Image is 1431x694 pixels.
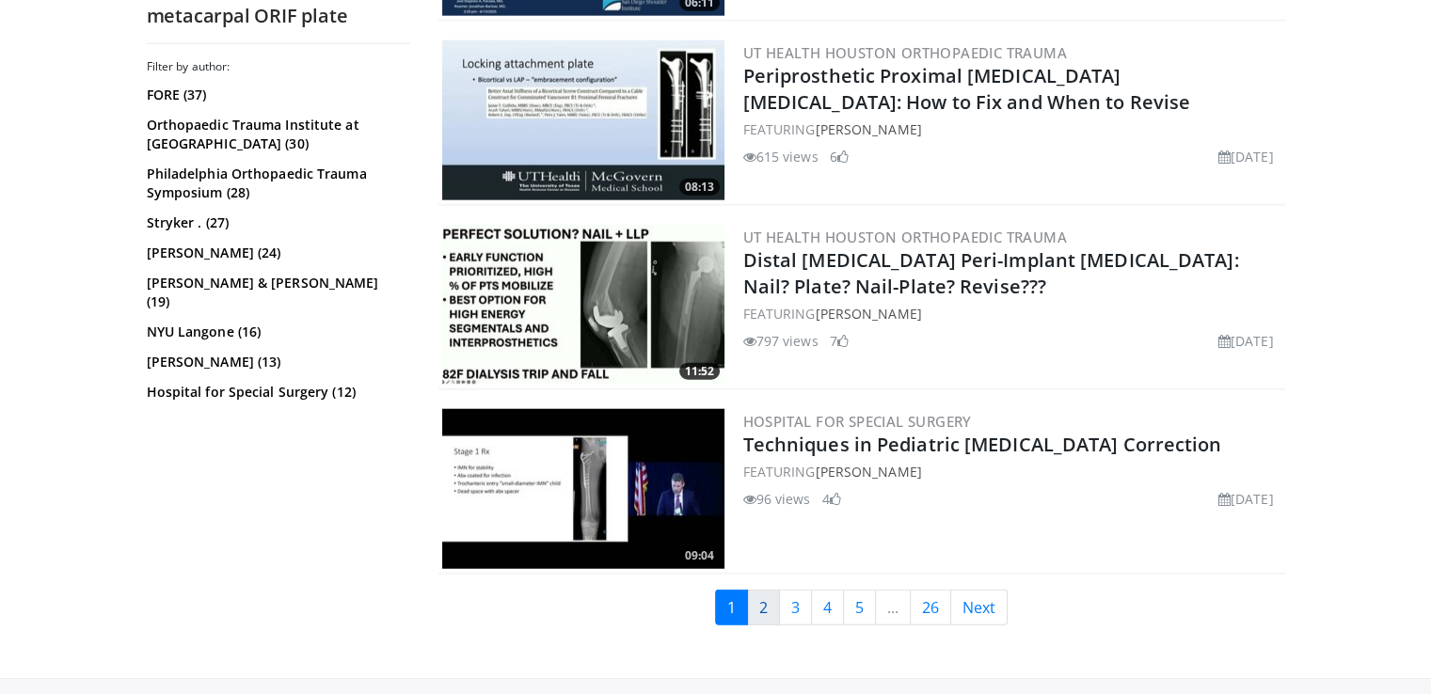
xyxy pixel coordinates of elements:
[950,590,1008,625] a: Next
[743,228,1067,246] a: UT Health Houston Orthopaedic Trauma
[743,247,1239,299] a: Distal [MEDICAL_DATA] Peri-Implant [MEDICAL_DATA]: Nail? Plate? Nail-Plate? Revise???
[442,409,724,569] img: d27d72ac-3072-4e5d-a32c-9a3d389c7a6c.300x170_q85_crop-smart_upscale.jpg
[743,119,1281,139] div: FEATURING
[147,59,410,74] h3: Filter by author:
[743,304,1281,323] div: FEATURING
[743,43,1067,62] a: UT Health Houston Orthopaedic Trauma
[147,4,410,28] h2: metacarpal ORIF plate
[679,363,720,380] span: 11:52
[743,489,811,509] li: 96 views
[843,590,876,625] a: 5
[747,590,780,625] a: 2
[438,590,1285,625] nav: Search results pages
[743,331,819,351] li: 797 views
[1218,147,1274,166] li: [DATE]
[147,213,405,232] a: Stryker . (27)
[822,489,841,509] li: 4
[743,462,1281,481] div: FEATURING
[147,353,405,371] a: [PERSON_NAME] (13)
[147,165,405,202] a: Philadelphia Orthopaedic Trauma Symposium (28)
[147,274,405,311] a: [PERSON_NAME] & [PERSON_NAME] (19)
[147,323,405,341] a: NYU Langone (16)
[743,432,1222,457] a: Techniques in Pediatric [MEDICAL_DATA] Correction
[147,116,405,153] a: Orthopaedic Trauma Institute at [GEOGRAPHIC_DATA] (30)
[442,225,724,385] a: 11:52
[815,120,921,138] a: [PERSON_NAME]
[779,590,812,625] a: 3
[910,590,951,625] a: 26
[442,409,724,569] a: 09:04
[743,63,1191,115] a: Periprosthetic Proximal [MEDICAL_DATA] [MEDICAL_DATA]: How to Fix and When to Revise
[147,86,405,104] a: FORE (37)
[715,590,748,625] a: 1
[830,147,849,166] li: 6
[679,179,720,196] span: 08:13
[1218,489,1274,509] li: [DATE]
[811,590,844,625] a: 4
[743,147,819,166] li: 615 views
[815,305,921,323] a: [PERSON_NAME]
[1218,331,1274,351] li: [DATE]
[442,40,724,200] a: 08:13
[830,331,849,351] li: 7
[147,383,405,402] a: Hospital for Special Surgery (12)
[442,225,724,385] img: 2a1f748c-f7d6-485d-b834-7370a1014463.300x170_q85_crop-smart_upscale.jpg
[815,463,921,481] a: [PERSON_NAME]
[679,547,720,564] span: 09:04
[442,40,724,200] img: 48de3e9d-ac82-44ea-a1df-05c47e9936a9.300x170_q85_crop-smart_upscale.jpg
[743,412,972,431] a: Hospital for Special Surgery
[147,244,405,262] a: [PERSON_NAME] (24)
